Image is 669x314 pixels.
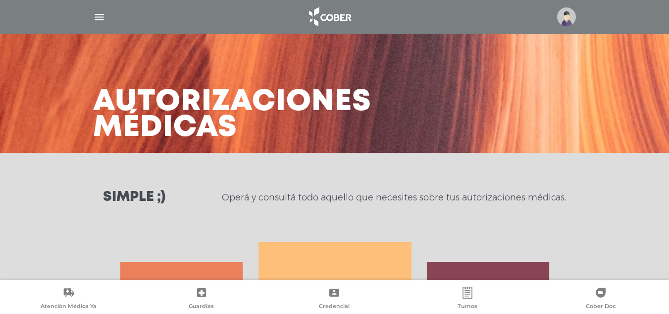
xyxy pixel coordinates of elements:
[557,7,576,26] img: profile-placeholder.svg
[268,287,401,312] a: Credencial
[189,303,214,312] span: Guardias
[319,303,350,312] span: Credencial
[103,190,165,204] h3: Simple ;)
[458,303,477,312] span: Turnos
[135,287,268,312] a: Guardias
[534,287,667,312] a: Cober Doc
[93,11,105,23] img: Cober_menu-lines-white.svg
[401,287,534,312] a: Turnos
[586,303,616,312] span: Cober Doc
[222,191,566,203] p: Operá y consultá todo aquello que necesites sobre tus autorizaciones médicas.
[304,5,356,29] img: logo_cober_home-white.png
[41,303,97,312] span: Atención Médica Ya
[93,89,371,141] h3: Autorizaciones médicas
[2,287,135,312] a: Atención Médica Ya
